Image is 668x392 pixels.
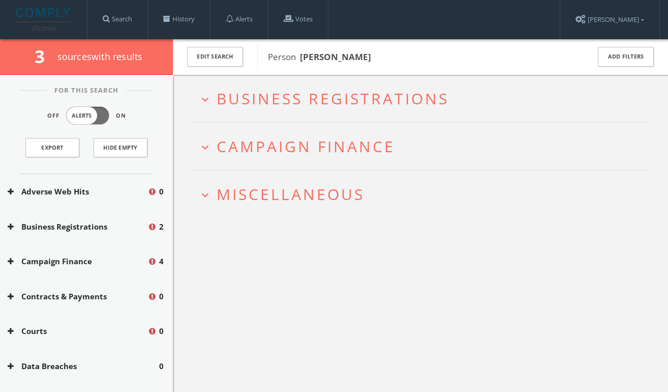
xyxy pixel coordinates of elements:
[198,90,650,107] button: expand_moreBusiness Registrations
[159,360,164,372] span: 0
[198,138,650,155] button: expand_moreCampaign Finance
[159,256,164,267] span: 4
[47,111,59,120] span: Off
[159,221,164,233] span: 2
[25,138,79,157] a: Export
[198,141,212,154] i: expand_more
[8,256,147,267] button: Campaign Finance
[8,291,147,302] button: Contracts & Payments
[300,51,371,63] b: [PERSON_NAME]
[159,186,164,198] span: 0
[94,138,147,157] button: Hide Empty
[217,88,449,109] span: Business Registrations
[198,186,650,203] button: expand_moreMiscellaneous
[198,93,212,106] i: expand_more
[47,86,126,96] span: For This Search
[116,111,126,120] span: On
[598,47,654,67] button: Add Filters
[35,44,53,68] span: 3
[217,184,365,205] span: Miscellaneous
[268,51,371,63] span: Person
[16,8,73,31] img: illumis
[159,325,164,337] span: 0
[8,221,147,233] button: Business Registrations
[198,188,212,202] i: expand_more
[8,325,147,337] button: Courts
[217,136,395,157] span: Campaign Finance
[57,50,143,63] span: source s with results
[187,47,243,67] button: Edit Search
[8,186,147,198] button: Adverse Web Hits
[159,291,164,302] span: 0
[8,360,159,372] button: Data Breaches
